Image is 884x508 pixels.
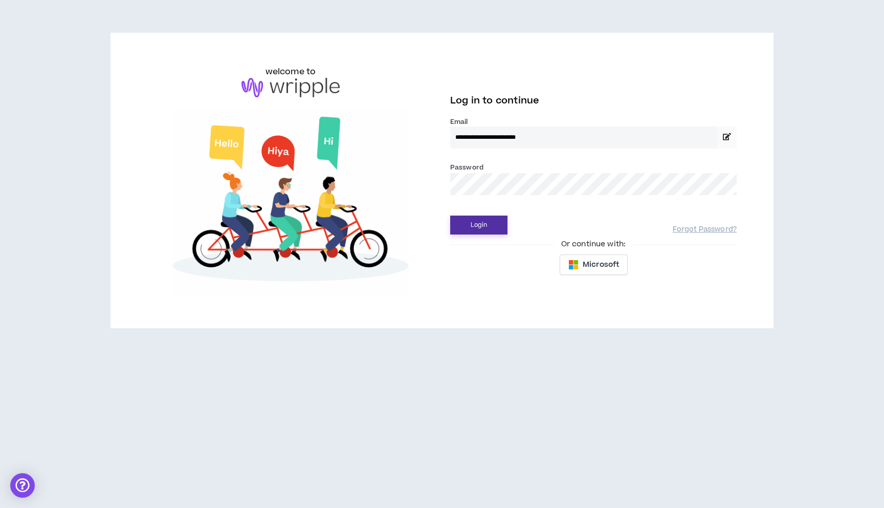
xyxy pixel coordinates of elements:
[673,225,737,235] a: Forgot Password?
[560,255,628,275] button: Microsoft
[450,94,539,107] span: Log in to continue
[147,108,434,295] img: Welcome to Wripple
[583,259,619,270] span: Microsoft
[554,239,633,250] span: Or continue with:
[266,66,316,78] h6: welcome to
[450,216,507,235] button: Login
[241,78,340,97] img: logo-brand.png
[450,117,737,126] label: Email
[450,163,483,172] label: Password
[10,473,35,498] div: Open Intercom Messenger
